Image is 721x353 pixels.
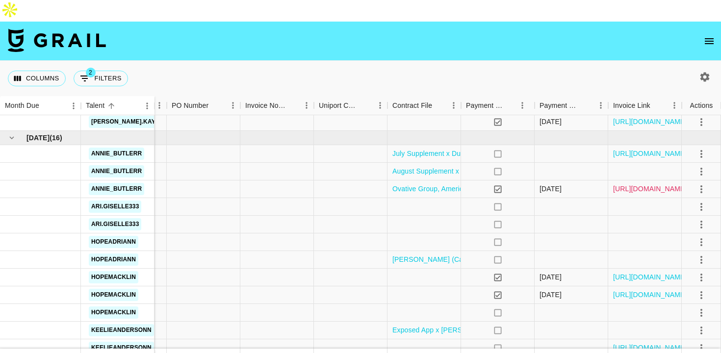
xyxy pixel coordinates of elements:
[81,96,154,115] div: Talent
[140,99,154,113] button: Menu
[446,98,461,113] button: Menu
[89,306,138,319] a: hopemacklin
[693,181,710,198] button: select merge strategy
[613,149,687,158] a: [URL][DOMAIN_NAME]
[285,99,299,112] button: Sort
[240,96,314,115] div: Invoice Notes
[39,99,53,113] button: Sort
[667,98,682,113] button: Menu
[392,254,643,264] a: [PERSON_NAME] (Campaign 2) MOA - [GEOGRAPHIC_DATA] Fully Signed.pdf
[613,290,687,300] a: [URL][DOMAIN_NAME]
[392,149,600,158] a: July Supplement x Duo Campaign_ Wellbel Influencer Contract.pdf
[172,96,208,115] div: PO Number
[89,183,144,195] a: annie_butlerr
[89,289,138,301] a: hopemacklin
[461,96,535,115] div: Payment Sent
[693,287,710,303] button: select merge strategy
[693,234,710,251] button: select merge strategy
[535,96,608,115] div: Payment Sent Date
[5,131,19,145] button: hide children
[392,184,678,194] a: Ovative Group, American Eagle - @annie_butlerr - Instagram.TikTok, BTS 2025 - signed.pdf
[89,236,138,248] a: hopeadriann
[314,96,387,115] div: Uniport Contact Email
[93,96,167,115] div: Special Booking Type
[299,98,314,113] button: Menu
[245,96,285,115] div: Invoice Notes
[608,96,682,115] div: Invoice Link
[432,99,446,112] button: Sort
[693,269,710,286] button: select merge strategy
[89,324,154,336] a: keelieandersonn
[319,96,359,115] div: Uniport Contact Email
[392,166,620,176] a: August Supplement x Duo Campaign_ Wellbel Influencer Contract (1).pdf
[392,96,432,115] div: Contract File
[89,218,141,230] a: ari.giselle333
[89,253,138,266] a: hopeadriann
[693,322,710,339] button: select merge strategy
[515,98,530,113] button: Menu
[540,184,562,194] div: 8/11/2025
[66,99,81,113] button: Menu
[104,99,118,113] button: Sort
[613,96,650,115] div: Invoice Link
[152,98,167,113] button: Menu
[580,99,593,112] button: Sort
[613,272,687,282] a: [URL][DOMAIN_NAME]
[613,184,687,194] a: [URL][DOMAIN_NAME]
[693,199,710,215] button: select merge strategy
[50,133,62,143] span: ( 16 )
[26,133,50,143] span: [DATE]
[699,31,719,51] button: open drawer
[74,71,128,86] button: Show filters
[693,114,710,130] button: select merge strategy
[504,99,518,112] button: Sort
[613,343,687,353] a: [URL][DOMAIN_NAME]
[89,201,141,213] a: ari.giselle333
[693,146,710,162] button: select merge strategy
[8,71,66,86] button: Select columns
[650,99,664,112] button: Sort
[226,98,240,113] button: Menu
[89,271,138,283] a: hopemacklin
[392,325,560,335] a: Exposed App x [PERSON_NAME] Contract (1) (1).pdf
[89,116,164,128] a: [PERSON_NAME].kay21
[693,252,710,268] button: select merge strategy
[5,96,39,115] div: Month Due
[8,28,106,52] img: Grail Talent
[540,117,562,126] div: 8/3/2025
[682,96,721,115] div: Actions
[693,163,710,180] button: select merge strategy
[89,165,144,177] a: annie_butlerr
[693,304,710,321] button: select merge strategy
[540,272,562,282] div: 8/7/2025
[593,98,608,113] button: Menu
[208,99,222,112] button: Sort
[693,216,710,233] button: select merge strategy
[613,117,687,126] a: [URL][DOMAIN_NAME]
[540,96,580,115] div: Payment Sent Date
[466,96,504,115] div: Payment Sent
[359,99,373,112] button: Sort
[86,68,96,77] span: 2
[373,98,387,113] button: Menu
[86,96,104,115] div: Talent
[167,96,240,115] div: PO Number
[387,96,461,115] div: Contract File
[540,290,562,300] div: 8/11/2025
[690,96,713,115] div: Actions
[89,148,144,160] a: annie_butlerr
